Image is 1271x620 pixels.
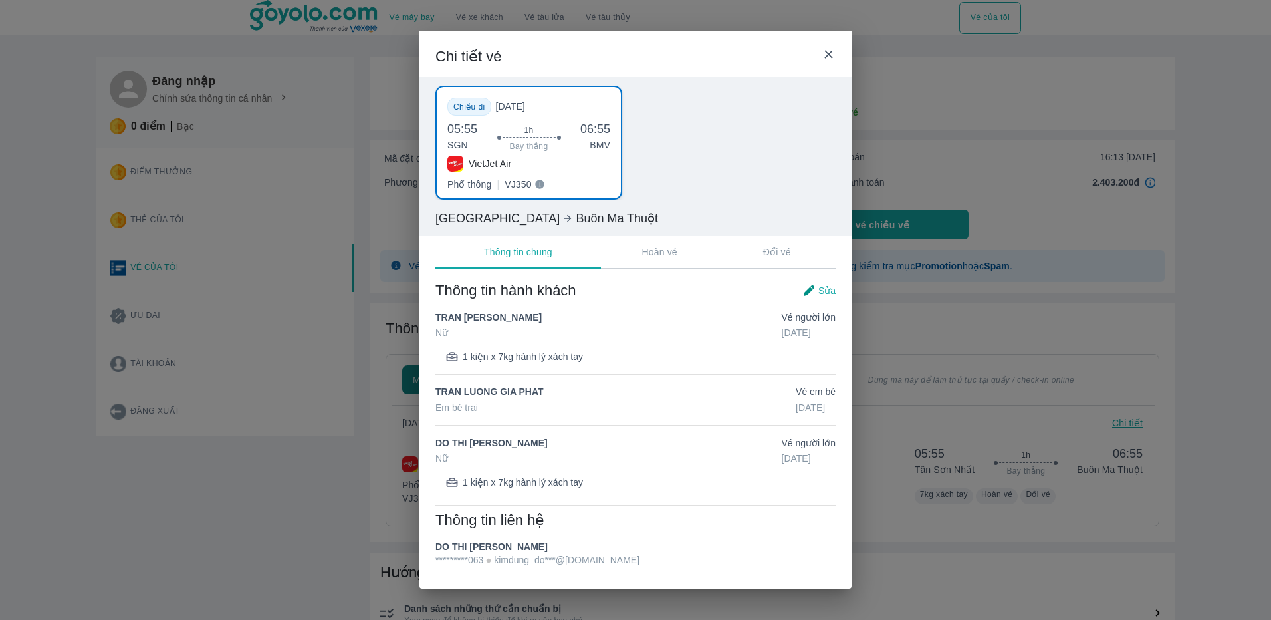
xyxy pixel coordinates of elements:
span: Buôn Ma Thuột [576,210,658,226]
p: Thông tin chung [484,245,552,259]
p: VJ350 [505,178,531,191]
span: Vé [782,436,836,450]
span: Bay thẳng [510,141,548,152]
span: Nữ [435,326,542,339]
span: DO THI [PERSON_NAME] [435,542,548,552]
span: Em bé [810,387,836,397]
span: Người lớn [796,438,836,448]
p: | [497,178,499,191]
span: Người lớn [796,312,836,323]
span: 05:55 [447,121,478,137]
span: Em bé trai [435,401,544,414]
span: Thông tin hành khách [435,281,576,300]
span: Vé [782,311,836,324]
span: Nữ [435,452,548,465]
p: SGN [447,138,478,152]
span: 1 kiện x 7kg hành lý xách tay [463,350,583,363]
p: Phổ thông [447,178,491,191]
span: Sửa [818,284,836,297]
span: Thông tin liên hệ [435,511,544,530]
span: TRAN [PERSON_NAME] [435,311,542,324]
div: transportation tabs [435,236,836,269]
span: [DATE] [796,401,836,414]
span: [DATE] [782,452,836,465]
p: Hoàn vé [642,245,677,259]
p: VietJet Air [469,157,511,170]
span: TRAN LUONG GIA PHAT [435,385,544,398]
span: [DATE] [496,100,536,113]
span: [DATE] [782,326,836,339]
span: DO THI [PERSON_NAME] [435,436,548,450]
span: Chiều đi [453,102,485,112]
p: BMV [580,138,611,152]
span: Chi tiết vé [435,47,502,66]
p: Đổi vé [763,245,791,259]
span: Vé [796,385,836,398]
span: [GEOGRAPHIC_DATA] [435,210,560,226]
span: 1h [524,125,533,136]
span: 1 kiện x 7kg hành lý xách tay [463,476,583,489]
img: pen [802,284,816,297]
span: 06:55 [580,121,611,137]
